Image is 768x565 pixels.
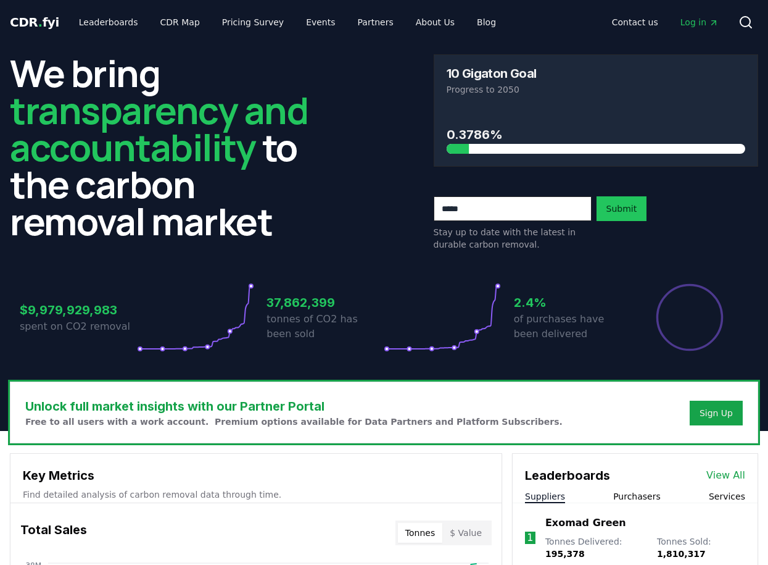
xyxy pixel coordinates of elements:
[700,407,733,419] a: Sign Up
[602,11,729,33] nav: Main
[467,11,506,33] a: Blog
[514,293,631,312] h3: 2.4%
[657,535,745,560] p: Tonnes Sold :
[25,397,563,416] h3: Unlock full market insights with our Partner Portal
[527,530,533,545] p: 1
[266,312,384,341] p: tonnes of CO2 has been sold
[266,293,384,312] h3: 37,862,399
[706,468,745,483] a: View All
[348,11,403,33] a: Partners
[10,14,59,31] a: CDR.fyi
[398,523,442,543] button: Tonnes
[447,125,746,144] h3: 0.3786%
[545,516,626,530] a: Exomad Green
[69,11,148,33] a: Leaderboards
[434,226,592,251] p: Stay up to date with the latest in durable carbon removal.
[20,521,87,545] h3: Total Sales
[680,16,719,28] span: Log in
[20,319,137,334] p: spent on CO2 removal
[23,466,489,485] h3: Key Metrics
[406,11,465,33] a: About Us
[447,67,537,80] h3: 10 Gigaton Goal
[514,312,631,341] p: of purchases have been delivered
[442,523,489,543] button: $ Value
[545,549,585,559] span: 195,378
[657,549,706,559] span: 1,810,317
[447,83,746,96] p: Progress to 2050
[709,490,745,503] button: Services
[10,85,308,172] span: transparency and accountability
[151,11,210,33] a: CDR Map
[10,15,59,30] span: CDR fyi
[10,54,335,240] h2: We bring to the carbon removal market
[296,11,345,33] a: Events
[690,401,743,425] button: Sign Up
[545,535,645,560] p: Tonnes Delivered :
[525,466,610,485] h3: Leaderboards
[212,11,294,33] a: Pricing Survey
[69,11,506,33] nav: Main
[655,283,724,352] div: Percentage of sales delivered
[23,488,489,501] p: Find detailed analysis of carbon removal data through time.
[597,196,647,221] button: Submit
[525,490,565,503] button: Suppliers
[671,11,729,33] a: Log in
[613,490,661,503] button: Purchasers
[25,416,563,428] p: Free to all users with a work account. Premium options available for Data Partners and Platform S...
[38,15,43,30] span: .
[602,11,668,33] a: Contact us
[20,301,137,319] h3: $9,979,929,983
